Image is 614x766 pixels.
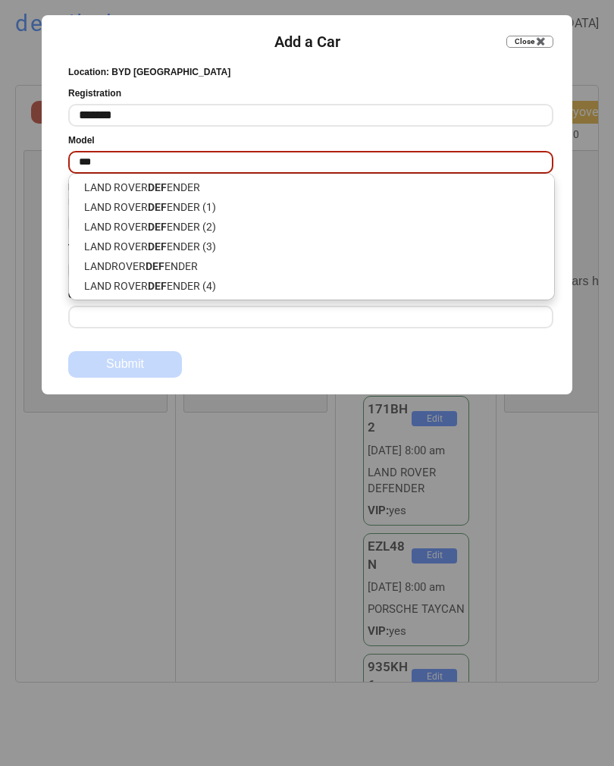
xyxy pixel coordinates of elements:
strong: DEF [148,201,167,213]
p: LAND ROVER ENDER (2) [69,217,554,237]
strong: DEF [148,221,167,233]
p: LAND ROVER ENDER [69,177,554,197]
div: Location: BYD [GEOGRAPHIC_DATA] [68,66,230,79]
div: Model [68,134,95,147]
p: LAND ROVER ENDER (4) [69,276,554,296]
button: Submit [68,351,182,378]
p: LANDROVER ENDER [69,256,554,276]
strong: DEF [148,181,167,193]
button: Close ✖️ [506,36,553,48]
p: LAND ROVER ENDER (3) [69,237,554,256]
strong: DEF [148,240,167,253]
p: LAND ROVER ENDER (1) [69,197,554,217]
strong: DEF [148,280,167,292]
div: Registration [68,87,121,100]
div: Add a Car [274,31,340,52]
strong: DEF [146,260,164,272]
